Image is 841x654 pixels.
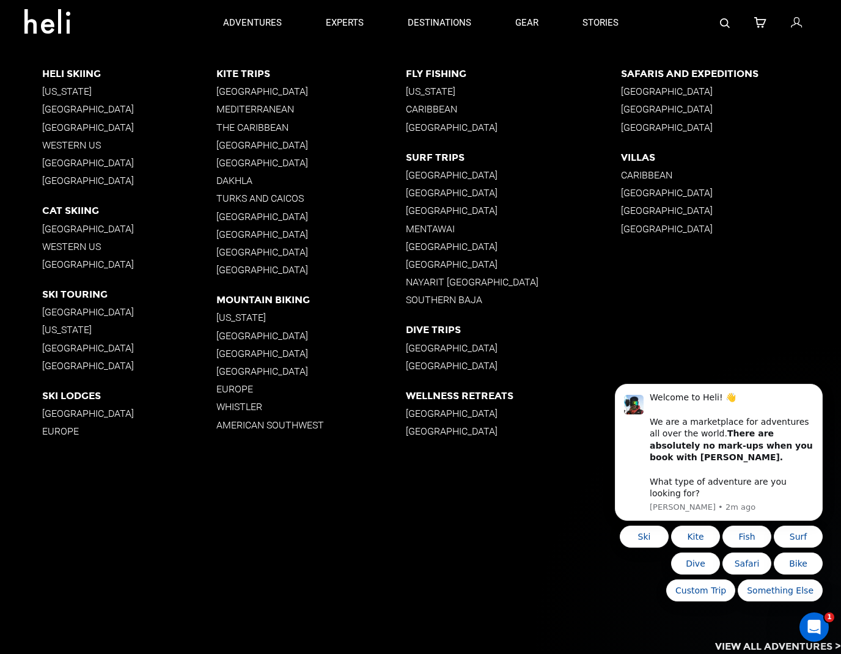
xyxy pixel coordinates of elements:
[621,103,841,115] p: [GEOGRAPHIC_DATA]
[406,223,621,235] p: Mentawai
[42,360,216,372] p: [GEOGRAPHIC_DATA]
[216,383,406,395] p: Europe
[406,187,621,199] p: [GEOGRAPHIC_DATA]
[406,122,621,133] p: [GEOGRAPHIC_DATA]
[42,103,216,115] p: [GEOGRAPHIC_DATA]
[406,294,621,306] p: Southern Baja
[406,152,621,163] p: Surf Trips
[216,139,406,151] p: [GEOGRAPHIC_DATA]
[621,152,841,163] p: Villas
[720,18,730,28] img: search-bar-icon.svg
[216,175,406,186] p: Dakhla
[42,139,216,151] p: Western US
[406,169,621,181] p: [GEOGRAPHIC_DATA]
[42,342,216,354] p: [GEOGRAPHIC_DATA]
[42,408,216,419] p: [GEOGRAPHIC_DATA]
[621,122,841,133] p: [GEOGRAPHIC_DATA]
[42,324,216,336] p: [US_STATE]
[42,259,216,270] p: [GEOGRAPHIC_DATA]
[216,68,406,79] p: Kite Trips
[216,86,406,97] p: [GEOGRAPHIC_DATA]
[216,122,406,133] p: The Caribbean
[824,612,834,622] span: 1
[42,425,216,437] p: Europe
[42,175,216,186] p: [GEOGRAPHIC_DATA]
[216,348,406,359] p: [GEOGRAPHIC_DATA]
[597,381,841,648] iframe: Intercom notifications message
[326,17,364,29] p: experts
[406,103,621,115] p: Caribbean
[406,68,621,79] p: Fly Fishing
[406,360,621,372] p: [GEOGRAPHIC_DATA]
[621,86,841,97] p: [GEOGRAPHIC_DATA]
[42,223,216,235] p: [GEOGRAPHIC_DATA]
[406,425,621,437] p: [GEOGRAPHIC_DATA]
[216,211,406,222] p: [GEOGRAPHIC_DATA]
[216,366,406,377] p: [GEOGRAPHIC_DATA]
[621,169,841,181] p: Caribbean
[42,205,216,216] p: Cat Skiing
[42,306,216,318] p: [GEOGRAPHIC_DATA]
[216,264,406,276] p: [GEOGRAPHIC_DATA]
[406,86,621,97] p: [US_STATE]
[216,157,406,169] p: [GEOGRAPHIC_DATA]
[42,288,216,300] p: Ski Touring
[406,324,621,336] p: Dive Trips
[216,193,406,204] p: Turks and Caicos
[406,259,621,270] p: [GEOGRAPHIC_DATA]
[42,122,216,133] p: [GEOGRAPHIC_DATA]
[406,390,621,402] p: Wellness Retreats
[406,241,621,252] p: [GEOGRAPHIC_DATA]
[216,419,406,431] p: American Southwest
[42,68,216,79] p: Heli Skiing
[621,223,841,235] p: [GEOGRAPHIC_DATA]
[799,612,829,642] iframe: Intercom live chat
[42,86,216,97] p: [US_STATE]
[216,103,406,115] p: Mediterranean
[408,17,471,29] p: destinations
[42,390,216,402] p: Ski Lodges
[406,408,621,419] p: [GEOGRAPHIC_DATA]
[406,342,621,354] p: [GEOGRAPHIC_DATA]
[216,229,406,240] p: [GEOGRAPHIC_DATA]
[223,17,282,29] p: adventures
[216,294,406,306] p: Mountain Biking
[406,205,621,216] p: [GEOGRAPHIC_DATA]
[621,187,841,199] p: [GEOGRAPHIC_DATA]
[42,241,216,252] p: Western US
[216,401,406,413] p: Whistler
[621,205,841,216] p: [GEOGRAPHIC_DATA]
[621,68,841,79] p: Safaris and Expeditions
[406,276,621,288] p: Nayarit [GEOGRAPHIC_DATA]
[216,246,406,258] p: [GEOGRAPHIC_DATA]
[216,312,406,323] p: [US_STATE]
[42,157,216,169] p: [GEOGRAPHIC_DATA]
[216,330,406,342] p: [GEOGRAPHIC_DATA]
